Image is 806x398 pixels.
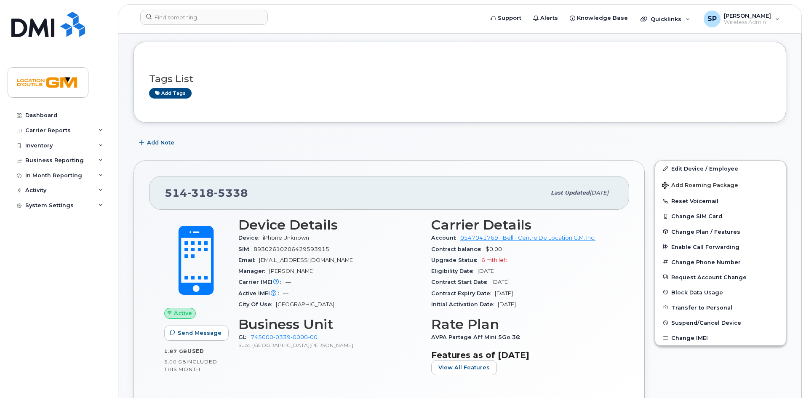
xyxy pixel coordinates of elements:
[671,320,741,326] span: Suspend/Cancel Device
[431,360,497,375] button: View All Features
[174,309,192,317] span: Active
[707,14,717,24] span: SP
[431,317,614,332] h3: Rate Plan
[655,285,786,300] button: Block Data Usage
[655,254,786,270] button: Change Phone Number
[164,358,217,372] span: included this month
[431,235,460,241] span: Account
[460,235,595,241] a: 0547041769 - Bell - Centre De Location G.M. Inc.
[147,139,174,147] span: Add Note
[431,279,491,285] span: Contract Start Date
[263,235,309,241] span: iPhone Unknown
[238,279,286,285] span: Carrier IMEI
[238,257,259,263] span: Email
[655,239,786,254] button: Enable Call Forwarding
[187,348,204,354] span: used
[724,19,771,26] span: Wireless Admin
[671,243,739,250] span: Enable Call Forwarding
[671,228,740,235] span: Change Plan / Features
[431,301,498,307] span: Initial Activation Date
[655,193,786,208] button: Reset Voicemail
[498,301,516,307] span: [DATE]
[651,16,681,22] span: Quicklinks
[269,268,315,274] span: [PERSON_NAME]
[238,290,283,296] span: Active IMEI
[635,11,696,27] div: Quicklinks
[251,334,318,340] a: 745000-0339-0000-00
[238,301,276,307] span: City Of Use
[165,187,248,199] span: 514
[485,10,527,27] a: Support
[214,187,248,199] span: 5338
[527,10,564,27] a: Alerts
[238,317,421,332] h3: Business Unit
[724,12,771,19] span: [PERSON_NAME]
[238,334,251,340] span: GL
[431,257,481,263] span: Upgrade Status
[540,14,558,22] span: Alerts
[655,315,786,330] button: Suspend/Cancel Device
[655,161,786,176] a: Edit Device / Employee
[498,14,521,22] span: Support
[577,14,628,22] span: Knowledge Base
[283,290,288,296] span: —
[149,88,192,99] a: Add tags
[698,11,786,27] div: Sumit Patel
[431,268,478,274] span: Eligibility Date
[481,257,507,263] span: 6 mth left
[187,187,214,199] span: 318
[438,363,490,371] span: View All Features
[259,257,355,263] span: [EMAIL_ADDRESS][DOMAIN_NAME]
[551,190,590,196] span: Last updated
[286,279,291,285] span: —
[238,268,269,274] span: Manager
[491,279,510,285] span: [DATE]
[178,329,222,337] span: Send Message
[655,208,786,224] button: Change SIM Card
[655,330,786,345] button: Change IMEI
[655,300,786,315] button: Transfer to Personal
[238,217,421,232] h3: Device Details
[655,224,786,239] button: Change Plan / Features
[164,326,229,341] button: Send Message
[164,348,187,354] span: 1.87 GB
[149,74,771,84] h3: Tags List
[431,334,524,340] span: AVPA Partage Aff Mini 5Go 36
[431,290,495,296] span: Contract Expiry Date
[431,350,614,360] h3: Features as of [DATE]
[431,217,614,232] h3: Carrier Details
[662,182,738,190] span: Add Roaming Package
[276,301,334,307] span: [GEOGRAPHIC_DATA]
[655,270,786,285] button: Request Account Change
[431,246,486,252] span: Contract balance
[478,268,496,274] span: [DATE]
[564,10,634,27] a: Knowledge Base
[486,246,502,252] span: $0.00
[238,342,421,349] p: Succ. [GEOGRAPHIC_DATA][PERSON_NAME]
[495,290,513,296] span: [DATE]
[238,235,263,241] span: Device
[164,359,187,365] span: 5.00 GB
[238,246,254,252] span: SIM
[140,10,268,25] input: Find something...
[590,190,609,196] span: [DATE]
[254,246,329,252] span: 89302610206429593915
[133,135,181,150] button: Add Note
[655,176,786,193] button: Add Roaming Package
